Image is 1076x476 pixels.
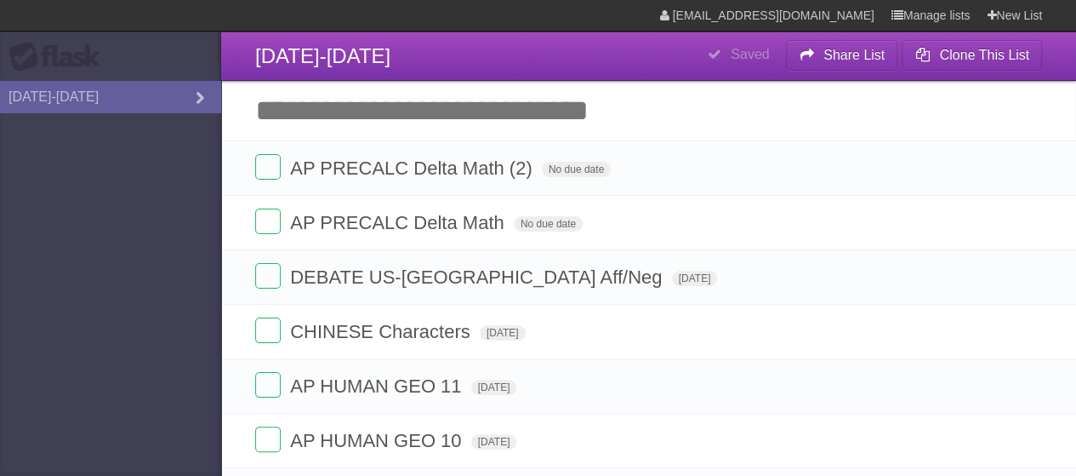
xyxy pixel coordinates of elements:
span: CHINESE Characters [290,321,475,342]
span: AP HUMAN GEO 10 [290,430,465,451]
label: Done [255,263,281,289]
b: Saved [731,47,769,61]
b: Share List [823,48,885,62]
span: [DATE] [480,325,526,341]
span: AP HUMAN GEO 11 [290,376,465,397]
label: Done [255,427,281,452]
label: Done [255,209,281,234]
div: Flask [9,42,111,72]
span: AP PRECALC Delta Math [290,212,508,233]
span: DEBATE US-[GEOGRAPHIC_DATA] Aff/Neg [290,267,666,288]
span: No due date [514,216,583,232]
span: No due date [542,162,611,177]
span: [DATE]-[DATE] [255,44,390,67]
label: Done [255,154,281,180]
span: AP PRECALC Delta Math (2) [290,158,536,179]
label: Done [255,318,281,343]
span: [DATE] [471,434,517,450]
b: Clone This List [939,48,1029,62]
span: [DATE] [471,380,517,395]
label: Done [255,372,281,398]
span: [DATE] [672,271,718,286]
button: Share List [786,40,898,71]
button: Clone This List [902,40,1042,71]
